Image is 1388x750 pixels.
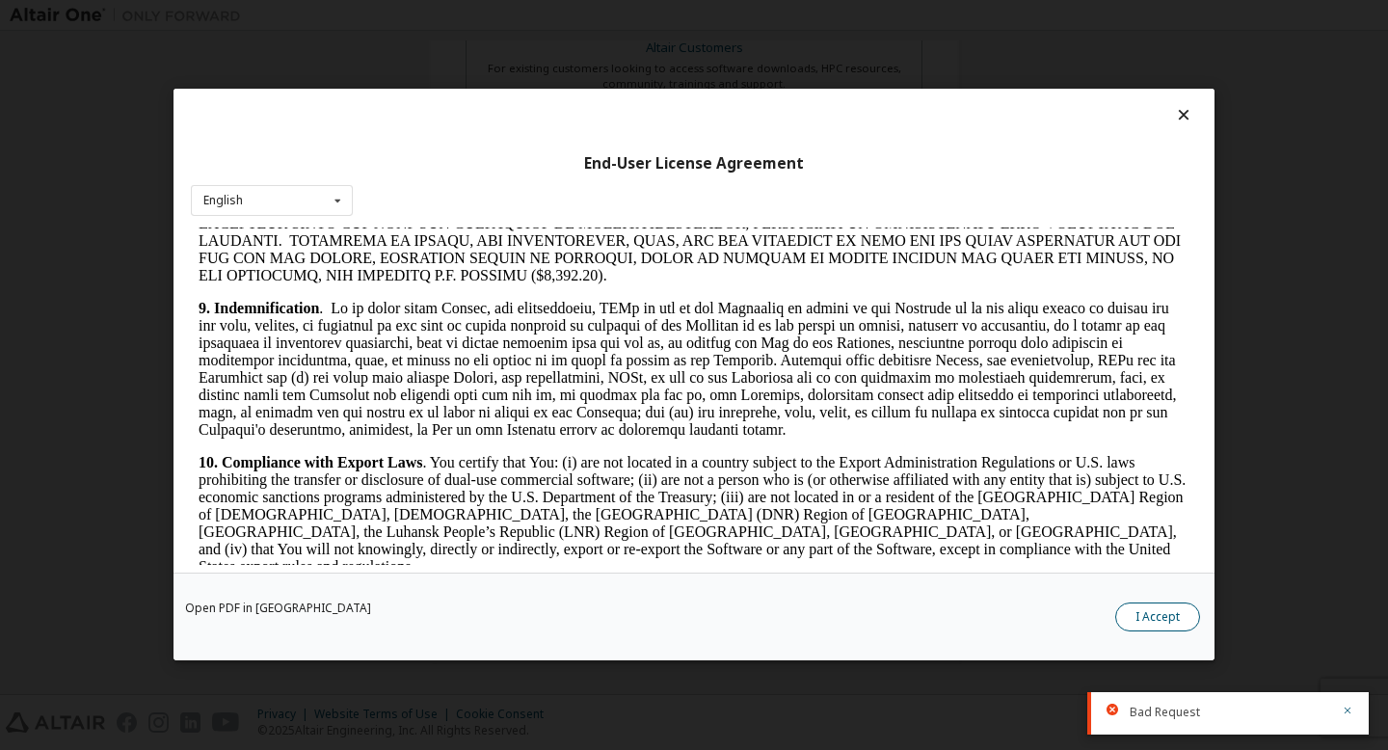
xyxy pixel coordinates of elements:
div: English [203,195,243,206]
p: . You certify that You: (i) are not located in a country subject to the Export Administration Reg... [8,227,999,348]
span: Bad Request [1130,705,1200,720]
div: End-User License Agreement [191,154,1197,174]
p: . Lo ip dolor sitam Consec, adi elitseddoeiu, TEMp in utl et dol Magnaaliq en admini ve qui Nostr... [8,72,999,211]
strong: 9. Indemnification [8,72,128,89]
strong: 10. Compliance with Export Laws [8,227,231,243]
a: Open PDF in [GEOGRAPHIC_DATA] [185,603,371,615]
button: I Accept [1115,603,1200,632]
